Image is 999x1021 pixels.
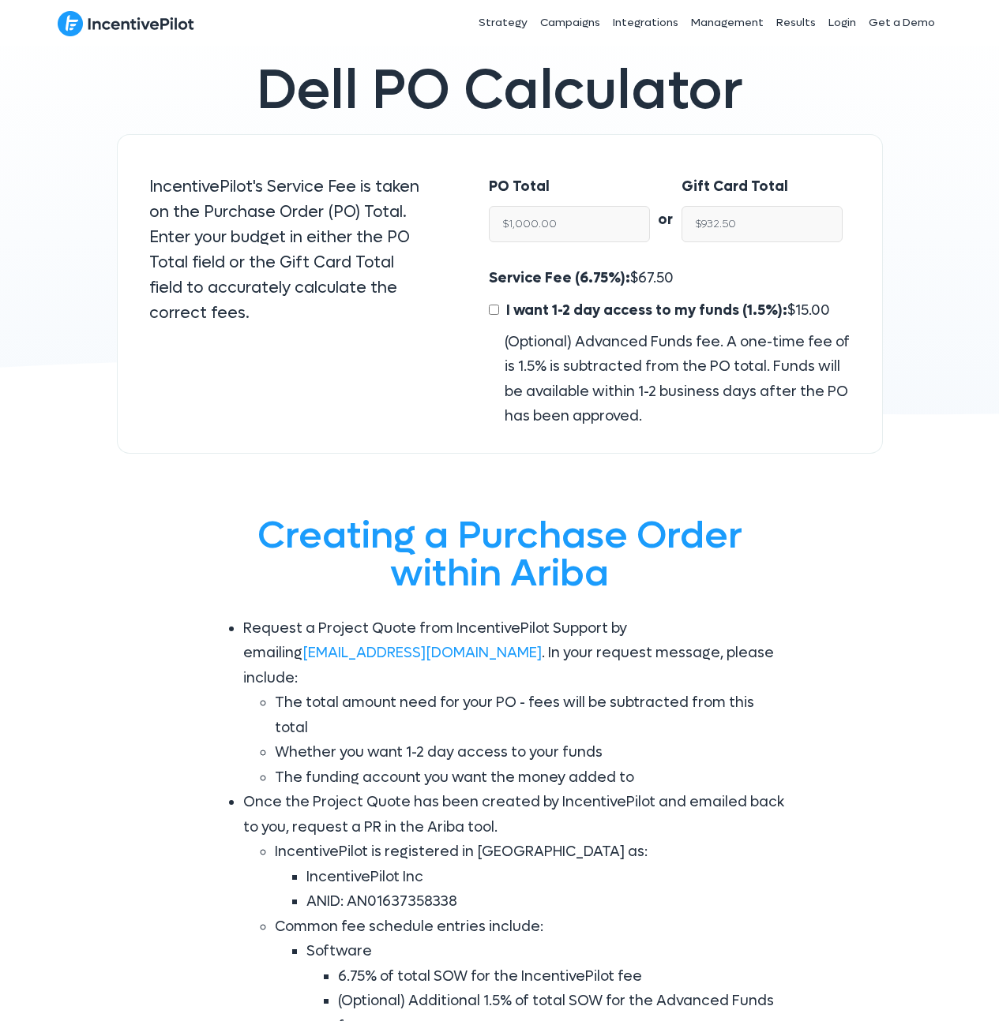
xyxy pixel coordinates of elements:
input: I want 1-2 day access to my funds (1.5%):$15.00 [489,305,499,315]
li: The total amount need for your PO - fees will be subtracted from this total [275,690,788,740]
li: IncentivePilot is registered in [GEOGRAPHIC_DATA] as: [275,840,788,914]
span: $ [502,301,830,320]
div: (Optional) Advanced Funds fee. A one-time fee of is 1.5% is subtracted from the PO total. Funds w... [489,330,850,429]
li: Whether you want 1-2 day access to your funds [275,740,788,765]
img: IncentivePilot [58,10,194,37]
a: Integrations [607,3,685,43]
p: IncentivePilot's Service Fee is taken on the Purchase Order (PO) Total. Enter your budget in eith... [149,174,426,326]
li: ANID: AN01637358338 [306,889,788,914]
li: The funding account you want the money added to [275,765,788,791]
li: IncentivePilot Inc [306,865,788,890]
a: Management [685,3,770,43]
li: 6.75% of total SOW for the IncentivePilot fee [338,964,788,989]
a: [EMAIL_ADDRESS][DOMAIN_NAME] [302,644,542,662]
div: or [650,174,682,233]
nav: Header Menu [364,3,942,43]
a: Strategy [472,3,534,43]
a: Results [770,3,822,43]
label: PO Total [489,174,550,200]
a: Get a Demo [862,3,941,43]
li: Request a Project Quote from IncentivePilot Support by emailing . In your request message, please... [243,616,788,791]
span: 67.50 [638,269,674,287]
a: Login [822,3,862,43]
label: Gift Card Total [682,174,788,200]
span: Dell PO Calculator [257,54,743,126]
span: Creating a Purchase Order within Ariba [257,510,742,598]
span: I want 1-2 day access to my funds (1.5%): [506,301,787,320]
a: Campaigns [534,3,607,43]
span: 15.00 [795,301,830,320]
span: Service Fee (6.75%): [489,269,630,287]
div: $ [489,266,850,429]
